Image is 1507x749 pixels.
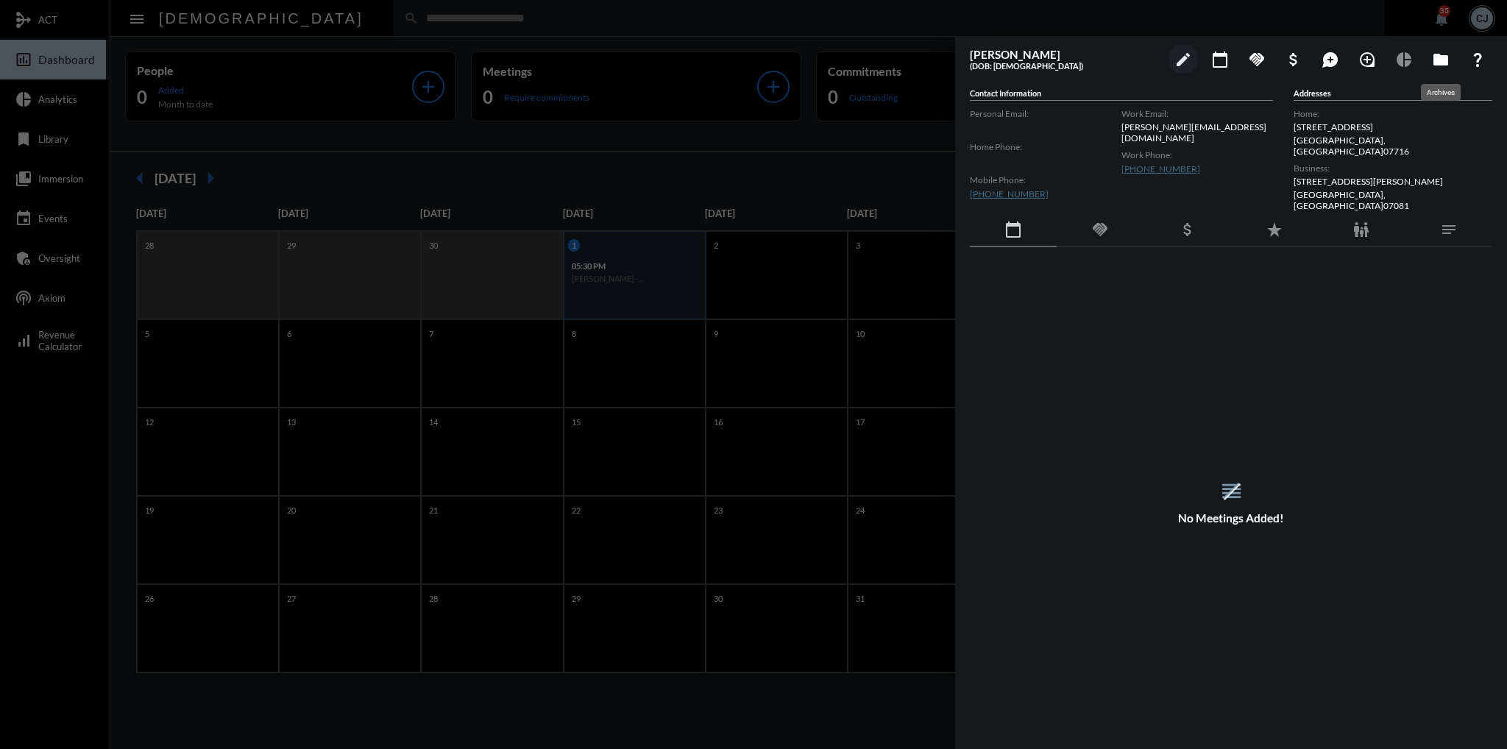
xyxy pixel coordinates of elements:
label: Personal Email: [970,108,1121,119]
mat-icon: attach_money [1285,51,1302,68]
h5: Addresses [1294,88,1492,101]
mat-icon: calendar_today [1211,51,1229,68]
mat-icon: attach_money [1179,221,1196,238]
h5: Contact Information [970,88,1273,101]
mat-icon: loupe [1358,51,1376,68]
label: Home: [1294,108,1492,119]
mat-icon: pie_chart [1395,51,1413,68]
mat-icon: handshake [1248,51,1266,68]
button: edit person [1169,44,1198,74]
label: Mobile Phone: [970,174,1121,185]
p: [GEOGRAPHIC_DATA] , [GEOGRAPHIC_DATA] 07081 [1294,189,1492,211]
p: [STREET_ADDRESS] [1294,121,1492,132]
a: [PHONE_NUMBER] [1121,163,1200,174]
mat-icon: edit [1174,51,1192,68]
mat-icon: family_restroom [1352,221,1370,238]
label: Work Email: [1121,108,1273,119]
p: [STREET_ADDRESS][PERSON_NAME] [1294,176,1492,187]
label: Work Phone: [1121,149,1273,160]
mat-icon: notes [1440,221,1458,238]
a: [PHONE_NUMBER] [970,188,1049,199]
mat-icon: star_rate [1266,221,1283,238]
mat-icon: calendar_today [1004,221,1022,238]
button: Data Capturing Calculator [1389,44,1419,74]
mat-icon: question_mark [1469,51,1486,68]
div: Archives [1421,84,1461,101]
h5: (DOB: [DEMOGRAPHIC_DATA]) [970,61,1161,71]
h3: [PERSON_NAME] [970,48,1161,61]
mat-icon: maps_ugc [1322,51,1339,68]
button: Add Mention [1316,44,1345,74]
mat-icon: reorder [1219,479,1244,503]
label: Business: [1294,163,1492,174]
label: Home Phone: [970,141,1121,152]
button: Add Commitment [1242,44,1272,74]
button: Archives [1426,44,1455,74]
mat-icon: folder [1432,51,1450,68]
mat-icon: handshake [1091,221,1109,238]
button: Add meeting [1205,44,1235,74]
button: Add Business [1279,44,1308,74]
p: [GEOGRAPHIC_DATA] , [GEOGRAPHIC_DATA] 07716 [1294,135,1492,157]
button: Add Introduction [1352,44,1382,74]
button: What If? [1463,44,1492,74]
p: [PERSON_NAME][EMAIL_ADDRESS][DOMAIN_NAME] [1121,121,1273,143]
h5: No Meetings Added! [970,511,1492,525]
